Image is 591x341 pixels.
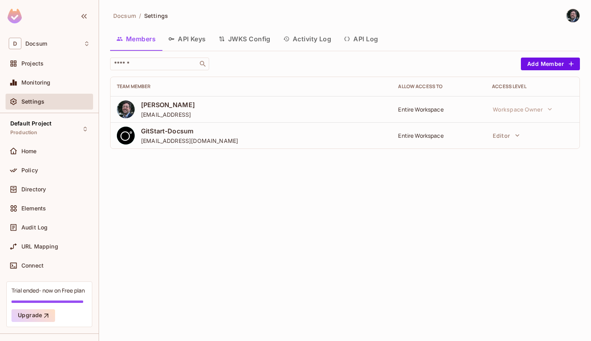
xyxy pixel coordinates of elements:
span: Workspace: Docsum [25,40,47,47]
button: Add Member [521,58,580,70]
button: Editor [489,127,523,143]
span: Elements [21,205,46,212]
span: Docsum [113,12,136,19]
button: Members [110,29,162,49]
span: Policy [21,167,38,173]
button: Activity Log [277,29,338,49]
div: Entire Workspace [398,106,479,113]
img: Alex Leonov [566,9,580,22]
span: [EMAIL_ADDRESS][DOMAIN_NAME] [141,137,238,144]
img: ACg8ocIgF6IGyjst17bBLN9_qdkCNVjk8J-UKfWoPmnKy52TxlT_Z5Em=s96-c [117,100,135,118]
span: Settings [21,98,44,105]
span: Projects [21,60,44,67]
button: API Keys [162,29,212,49]
span: URL Mapping [21,243,58,250]
button: Workspace Owner [489,101,556,117]
span: Directory [21,186,46,193]
span: Settings [144,12,168,19]
span: Home [21,148,37,154]
button: API Log [337,29,384,49]
li: / [139,12,141,19]
img: 190004944 [117,127,135,144]
span: [PERSON_NAME] [141,100,195,109]
div: Allow Access to [398,83,479,90]
span: [EMAIL_ADDRESS] [141,111,195,118]
div: Entire Workspace [398,132,479,139]
div: Trial ended- now on Free plan [11,287,85,294]
span: Production [10,129,38,136]
span: D [9,38,21,49]
img: SReyMgAAAABJRU5ErkJggg== [8,9,22,23]
div: Team Member [117,83,385,90]
span: Audit Log [21,224,48,231]
button: JWKS Config [212,29,277,49]
span: GitStart-Docsum [141,127,238,135]
div: Access Level [492,83,573,90]
span: Default Project [10,120,51,127]
span: Connect [21,262,44,269]
button: Upgrade [11,309,55,322]
span: Monitoring [21,79,51,86]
